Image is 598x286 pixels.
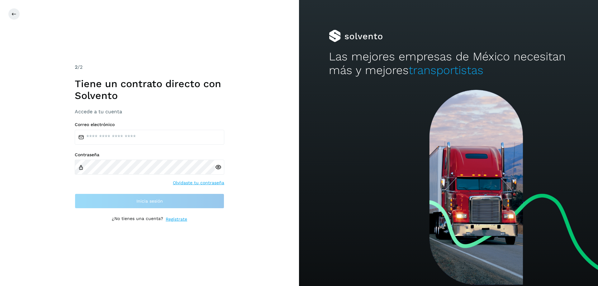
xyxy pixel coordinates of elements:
div: /2 [75,63,224,71]
span: 2 [75,64,78,70]
button: Inicia sesión [75,194,224,209]
p: ¿No tienes una cuenta? [112,216,163,223]
span: Inicia sesión [136,199,163,203]
h2: Las mejores empresas de México necesitan más y mejores [329,50,568,77]
span: transportistas [409,63,483,77]
label: Contraseña [75,152,224,157]
a: Olvidaste tu contraseña [173,180,224,186]
a: Regístrate [166,216,187,223]
label: Correo electrónico [75,122,224,127]
h3: Accede a tu cuenta [75,109,224,115]
h1: Tiene un contrato directo con Solvento [75,78,224,102]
